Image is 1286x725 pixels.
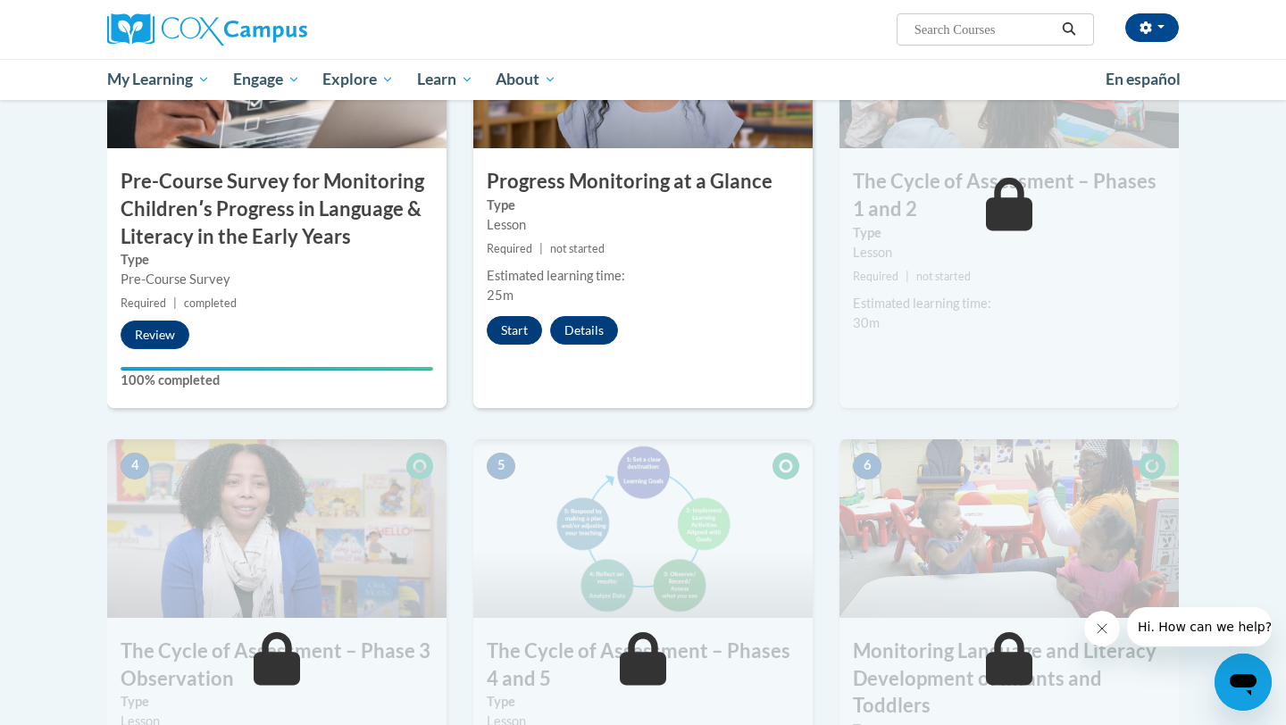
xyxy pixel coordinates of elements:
[550,316,618,345] button: Details
[487,196,799,215] label: Type
[916,270,971,283] span: not started
[107,637,447,693] h3: The Cycle of Assessment – Phase 3 Observation
[311,59,405,100] a: Explore
[485,59,569,100] a: About
[1125,13,1179,42] button: Account Settings
[221,59,312,100] a: Engage
[121,453,149,479] span: 4
[913,19,1056,40] input: Search Courses
[121,367,433,371] div: Your progress
[487,242,532,255] span: Required
[853,294,1165,313] div: Estimated learning time:
[853,453,881,479] span: 6
[107,69,210,90] span: My Learning
[839,637,1179,720] h3: Monitoring Language and Literacy Development of Infants and Toddlers
[496,69,556,90] span: About
[853,315,880,330] span: 30m
[121,270,433,289] div: Pre-Course Survey
[121,371,433,390] label: 100% completed
[1127,607,1272,646] iframe: Message from company
[121,296,166,310] span: Required
[853,243,1165,262] div: Lesson
[107,13,307,46] img: Cox Campus
[487,692,799,712] label: Type
[1084,611,1120,646] iframe: Close message
[121,692,433,712] label: Type
[487,215,799,235] div: Lesson
[107,439,447,618] img: Course Image
[853,270,898,283] span: Required
[473,439,813,618] img: Course Image
[173,296,177,310] span: |
[405,59,485,100] a: Learn
[473,168,813,196] h3: Progress Monitoring at a Glance
[487,287,514,303] span: 25m
[853,223,1165,243] label: Type
[1215,654,1272,711] iframe: Button to launch messaging window
[487,453,515,479] span: 5
[839,168,1179,223] h3: The Cycle of Assessment – Phases 1 and 2
[1056,19,1082,40] button: Search
[121,250,433,270] label: Type
[1094,61,1192,98] a: En español
[906,270,909,283] span: |
[839,439,1179,618] img: Course Image
[487,316,542,345] button: Start
[322,69,394,90] span: Explore
[107,13,447,46] a: Cox Campus
[539,242,543,255] span: |
[487,266,799,286] div: Estimated learning time:
[1106,70,1181,88] span: En español
[107,168,447,250] h3: Pre-Course Survey for Monitoring Childrenʹs Progress in Language & Literacy in the Early Years
[550,242,605,255] span: not started
[121,321,189,349] button: Review
[233,69,300,90] span: Engage
[80,59,1206,100] div: Main menu
[184,296,237,310] span: completed
[417,69,473,90] span: Learn
[96,59,221,100] a: My Learning
[473,637,813,693] h3: The Cycle of Assessment – Phases 4 and 5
